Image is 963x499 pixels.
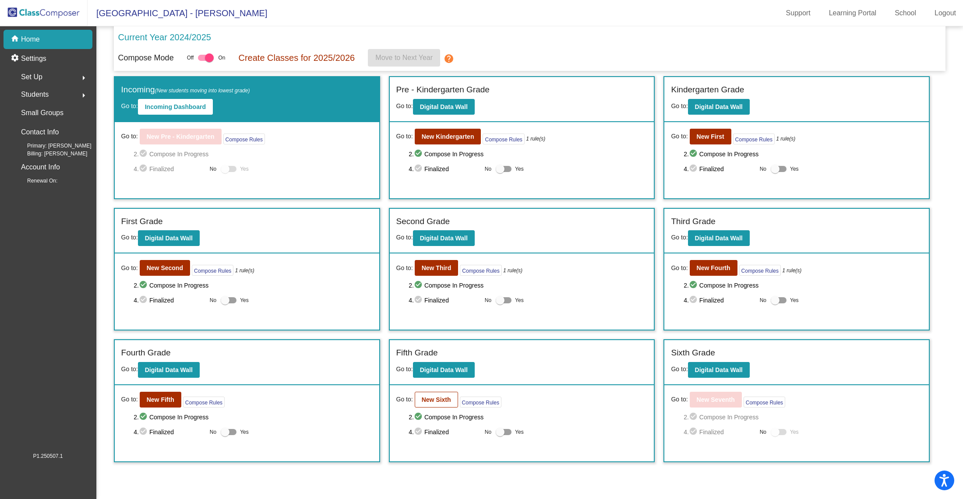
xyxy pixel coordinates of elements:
mat-icon: check_circle [414,412,424,422]
i: 1 rule(s) [235,267,254,274]
p: Compose Mode [118,52,174,64]
b: Incoming Dashboard [145,103,206,110]
span: Set Up [21,71,42,83]
button: Digital Data Wall [138,362,200,378]
span: Yes [790,427,799,437]
b: New Kindergarten [422,133,474,140]
span: 4. Finalized [134,427,205,437]
span: Off [187,54,194,62]
span: No [210,428,216,436]
button: New Sixth [415,392,458,408]
button: Compose Rules [223,134,265,144]
mat-icon: home [11,34,21,45]
button: Compose Rules [483,134,524,144]
span: 4. Finalized [409,164,480,174]
span: No [210,165,216,173]
button: Digital Data Wall [413,362,475,378]
span: 4. Finalized [134,295,205,306]
mat-icon: check_circle [689,149,699,159]
span: 4. Finalized [409,295,480,306]
p: Account Info [21,161,60,173]
span: Yes [515,427,524,437]
button: New Fourth [690,260,737,276]
label: Third Grade [671,215,715,228]
span: Go to: [396,132,413,141]
span: [GEOGRAPHIC_DATA] - [PERSON_NAME] [88,6,267,20]
b: Digital Data Wall [145,366,193,373]
span: Go to: [121,365,138,372]
b: Digital Data Wall [420,235,468,242]
button: Digital Data Wall [138,230,200,246]
p: Contact Info [21,126,59,138]
mat-icon: check_circle [414,164,424,174]
span: Go to: [396,102,413,109]
button: New Second [140,260,190,276]
span: 2. Compose In Progress [684,412,922,422]
span: 2. Compose In Progress [409,149,647,159]
span: No [485,428,491,436]
span: 2. Compose In Progress [684,280,922,291]
p: Home [21,34,40,45]
i: 1 rule(s) [782,267,801,274]
span: Go to: [121,234,138,241]
span: 2. Compose In Progress [409,412,647,422]
button: Digital Data Wall [688,99,750,115]
button: New First [690,129,731,144]
i: 1 rule(s) [526,135,545,143]
button: Compose Rules [739,265,781,276]
span: Go to: [396,365,413,372]
button: Compose Rules [192,265,233,276]
mat-icon: settings [11,53,21,64]
button: New Fifth [140,392,181,408]
span: Yes [240,164,249,174]
button: Digital Data Wall [413,230,475,246]
span: 2. Compose In Progress [134,412,372,422]
p: Current Year 2024/2025 [118,31,211,44]
b: New Fifth [147,396,174,403]
b: New Third [422,264,452,271]
span: Go to: [396,395,413,404]
span: Go to: [671,132,688,141]
span: Go to: [671,365,688,372]
button: Compose Rules [744,397,785,408]
button: Digital Data Wall [688,230,750,246]
span: Yes [240,427,249,437]
mat-icon: check_circle [689,295,699,306]
button: New Third [415,260,459,276]
span: No [485,296,491,304]
span: 4. Finalized [684,427,755,437]
mat-icon: check_circle [139,295,149,306]
b: New Seventh [697,396,735,403]
mat-icon: check_circle [139,427,149,437]
b: New Second [147,264,183,271]
span: Yes [515,295,524,306]
span: No [760,296,766,304]
span: 4. Finalized [409,427,480,437]
label: Fifth Grade [396,347,438,359]
label: Pre - Kindergarten Grade [396,84,490,96]
mat-icon: check_circle [689,412,699,422]
mat-icon: arrow_right [78,90,89,101]
a: Logout [928,6,963,20]
b: New Sixth [422,396,451,403]
span: On [218,54,225,62]
span: Go to: [671,102,688,109]
span: Go to: [121,395,138,404]
span: Students [21,88,49,101]
span: Go to: [671,264,688,273]
b: Digital Data Wall [420,103,468,110]
b: Digital Data Wall [695,103,743,110]
span: 2. Compose In Progress [134,280,372,291]
span: Yes [790,295,799,306]
b: Digital Data Wall [695,366,743,373]
span: No [210,296,216,304]
button: New Pre - Kindergarten [140,129,222,144]
p: Small Groups [21,107,63,119]
span: Move to Next Year [375,54,433,61]
mat-icon: arrow_right [78,73,89,83]
span: Go to: [121,264,138,273]
button: Compose Rules [460,397,501,408]
button: Digital Data Wall [413,99,475,115]
mat-icon: check_circle [139,149,149,159]
span: No [485,165,491,173]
